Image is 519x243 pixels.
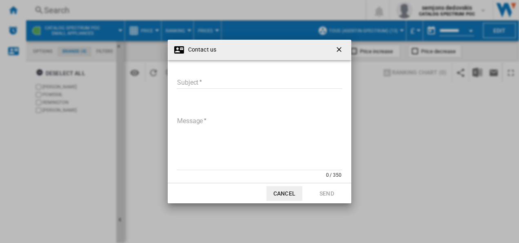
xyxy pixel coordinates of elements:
[335,45,345,55] ng-md-icon: getI18NText('BUTTONS.CLOSE_DIALOG')
[266,186,302,201] button: Cancel
[332,42,348,58] button: getI18NText('BUTTONS.CLOSE_DIALOG')
[309,186,345,201] button: Send
[184,46,216,54] h4: Contact us
[326,170,342,178] div: 0 / 350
